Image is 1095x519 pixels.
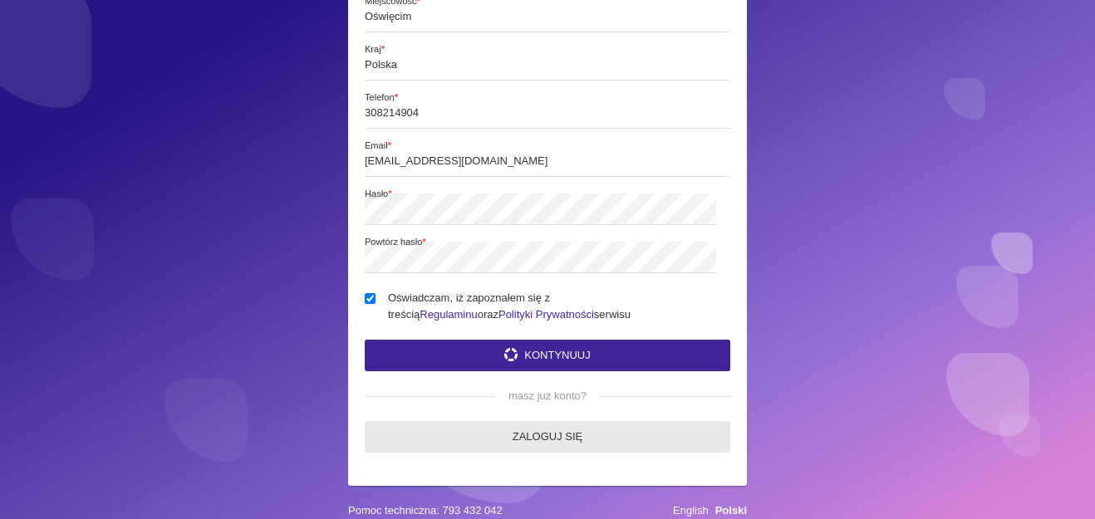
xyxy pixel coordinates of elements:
label: Oświadczam, iż zapoznałem się z treścią oraz serwisu [365,290,730,323]
span: Pomoc techniczna: 793 432 042 [348,502,503,519]
span: Hasło [365,187,754,201]
input: Powtórz hasło* [365,242,716,273]
button: Kontynuuj [365,340,730,371]
input: Miejscowość* [365,1,730,32]
a: Regulaminu [420,308,477,321]
input: Kraj* [365,49,730,81]
span: Telefon [365,91,754,105]
span: Powtórz hasło [365,235,754,249]
a: Polski [715,504,747,517]
span: Kraj [365,42,754,56]
input: Hasło* [365,193,716,225]
input: Oświadczam, iż zapoznałem się z treściąRegulaminuorazPolityki Prywatnościserwisu [365,293,376,304]
span: Email [365,139,754,153]
a: English [673,504,709,517]
input: Telefon* [365,97,730,129]
a: Zaloguj się [365,421,730,453]
a: Polityki Prywatności [498,308,594,321]
span: masz już konto? [495,388,600,404]
input: Email* [365,145,730,177]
